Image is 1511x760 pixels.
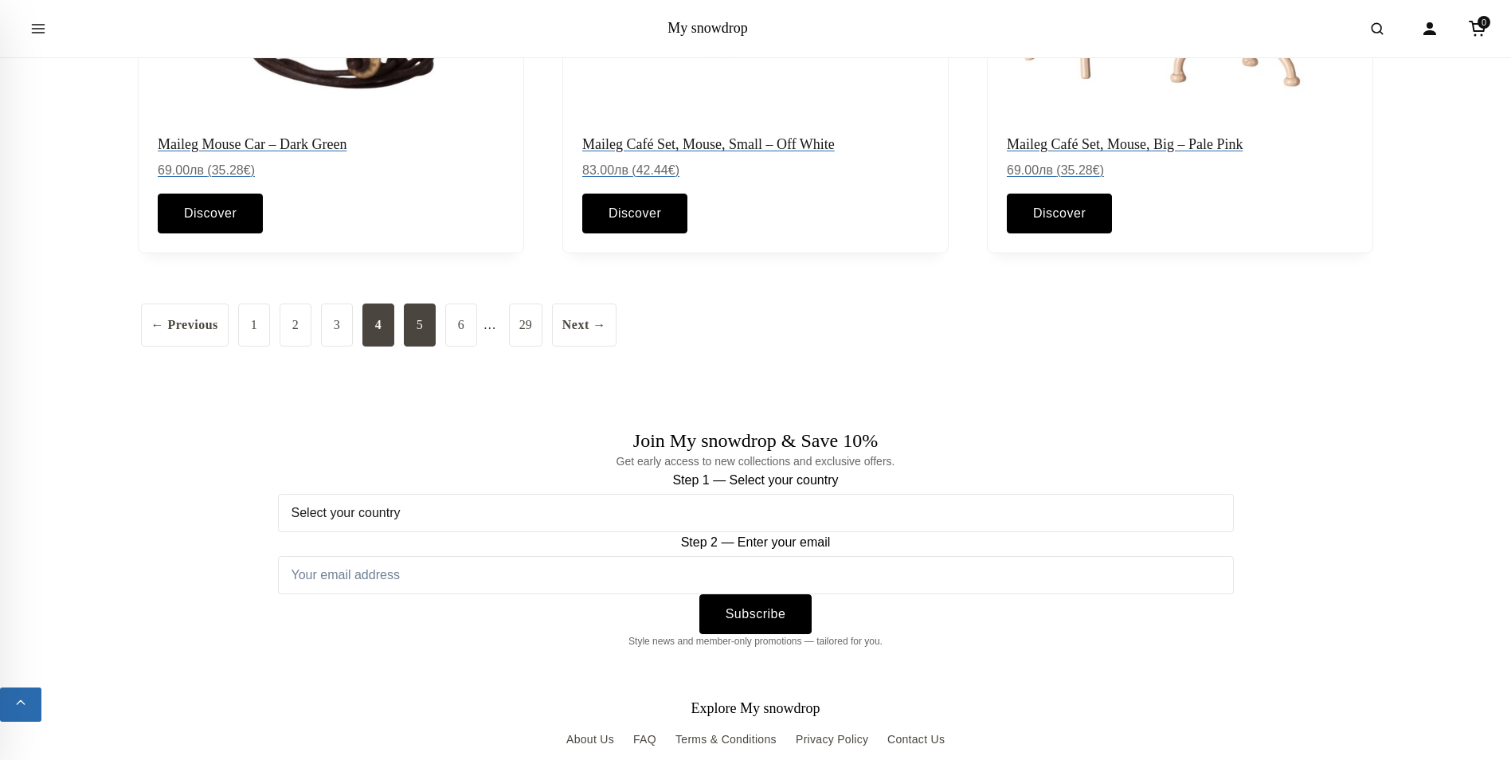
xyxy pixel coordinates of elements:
h2: Join My snowdrop & Save 10% [278,429,1234,452]
span: 69.00 [1007,163,1053,177]
span: ( ) [207,163,255,177]
a: 3 [321,304,353,347]
span: лв [1039,163,1053,177]
span: 69.00 [158,163,204,177]
span: € [668,163,675,177]
button: Open menu [16,6,61,51]
p: Style news and member-only promotions — tailored for you. [278,634,1234,649]
a: Next → [552,304,617,347]
span: € [243,163,250,177]
a: 1 [238,304,270,347]
span: 83.00 [582,163,628,177]
h3: Explore My snowdrop [198,700,1313,718]
a: 6 [445,304,477,347]
a: 5 [404,304,436,347]
a: Discover [1007,193,1112,233]
span: 0 [1478,16,1490,29]
a: My snowdrop [667,20,748,36]
a: Discover [582,193,687,233]
span: € [1093,163,1100,177]
a: Discover [158,193,263,233]
span: 35.28 [1061,163,1100,177]
a: About Us [566,731,614,748]
span: … [483,311,496,339]
button: Open search [1355,6,1399,51]
span: 42.44 [636,163,675,177]
a: Account [1412,11,1447,46]
nav: Posts pagination [138,304,1374,347]
h2: Maileg Café Set, Mouse, Big – Pale Pink [1007,136,1353,154]
a: Privacy Policy [796,731,868,748]
span: лв [190,163,204,177]
a: 29 [509,304,542,347]
a: FAQ [633,731,656,748]
span: 35.28 [211,163,250,177]
h2: Maileg Mouse Car – Dark Green [158,136,504,154]
span: 4 [362,304,394,347]
span: лв [614,163,628,177]
label: Step 2 — Enter your email [278,532,1234,553]
a: Cart [1460,11,1495,46]
button: Subscribe [699,594,812,634]
a: 2 [280,304,311,347]
a: Terms & Conditions [675,731,777,748]
input: Your email address [278,556,1234,594]
label: Step 1 — Select your country [278,470,1234,491]
a: ← Previous [141,304,229,347]
p: Get early access to new collections and exclusive offers. [278,452,1234,470]
span: ( ) [632,163,679,177]
h2: Maileg Café Set, Mouse, Small – Off White [582,136,929,154]
a: Contact Us [887,731,945,748]
span: ( ) [1057,163,1105,177]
